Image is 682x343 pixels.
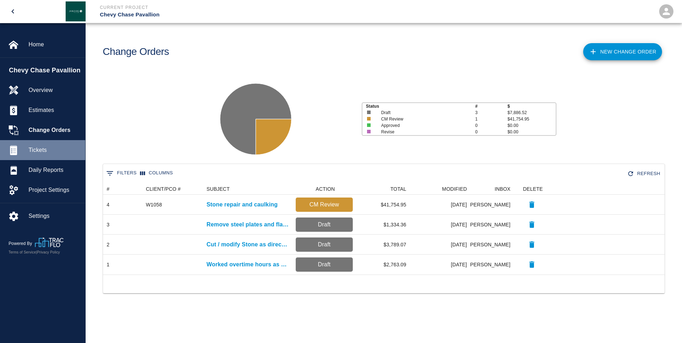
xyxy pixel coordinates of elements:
[366,103,475,109] p: Status
[316,183,335,195] div: ACTION
[626,168,663,180] div: Refresh the list
[203,183,292,195] div: SUBJECT
[66,1,86,21] img: Janeiro Inc
[410,235,470,255] div: [DATE]
[29,146,80,154] span: Tickets
[100,11,380,19] p: Chevy Chase Pavallion
[470,195,514,215] div: [PERSON_NAME]
[410,255,470,275] div: [DATE]
[36,250,37,254] span: |
[381,129,465,135] p: Revise
[470,255,514,275] div: [PERSON_NAME]
[475,122,507,129] p: 0
[207,260,289,269] a: Worked overtime hours as requested
[356,195,410,215] div: $41,754.95
[37,250,60,254] a: Privacy Policy
[583,43,662,60] a: New Change Order
[508,129,556,135] p: $0.00
[103,183,142,195] div: #
[514,183,550,195] div: DELETE
[100,4,380,11] p: Current Project
[381,116,465,122] p: CM Review
[29,86,80,94] span: Overview
[508,109,556,116] p: $7,886.52
[207,200,278,209] a: Stone repair and caulking
[146,201,162,208] div: W1058
[105,168,138,179] button: Show filters
[410,215,470,235] div: [DATE]
[299,220,350,229] p: Draft
[9,240,35,247] p: Powered By
[207,183,230,195] div: SUBJECT
[475,129,507,135] p: 0
[508,116,556,122] p: $41,754.95
[29,126,80,134] span: Change Orders
[142,183,203,195] div: CLIENT/PCO #
[495,183,510,195] div: INBOX
[292,183,356,195] div: ACTION
[29,186,80,194] span: Project Settings
[356,215,410,235] div: $1,334.36
[107,221,110,228] div: 3
[103,46,169,58] h1: Change Orders
[107,183,110,195] div: #
[9,250,36,254] a: Terms of Service
[29,106,80,114] span: Estimates
[299,200,350,209] p: CM Review
[29,212,80,220] span: Settings
[107,241,110,248] div: 2
[356,235,410,255] div: $3,789.07
[381,109,465,116] p: Draft
[470,183,514,195] div: INBOX
[207,240,289,249] a: Cut / modify Stone as directed
[29,166,80,174] span: Daily Reports
[475,109,507,116] p: 3
[410,183,470,195] div: MODIFIED
[470,215,514,235] div: [PERSON_NAME]
[508,122,556,129] p: $0.00
[381,122,465,129] p: Approved
[29,40,80,49] span: Home
[299,240,350,249] p: Draft
[475,103,507,109] p: #
[523,183,543,195] div: DELETE
[107,201,110,208] div: 4
[442,183,467,195] div: MODIFIED
[107,261,110,268] div: 1
[646,309,682,343] iframe: Chat Widget
[4,3,21,20] button: open drawer
[146,183,181,195] div: CLIENT/PCO #
[410,195,470,215] div: [DATE]
[138,168,175,179] button: Select columns
[356,255,410,275] div: $2,763.09
[470,235,514,255] div: [PERSON_NAME]
[356,183,410,195] div: TOTAL
[35,237,63,247] img: TracFlo
[475,116,507,122] p: 1
[626,168,663,180] button: Refresh
[299,260,350,269] p: Draft
[207,220,289,229] a: Remove steel plates and flag pole
[9,66,82,75] span: Chevy Chase Pavallion
[390,183,406,195] div: TOTAL
[508,103,556,109] p: $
